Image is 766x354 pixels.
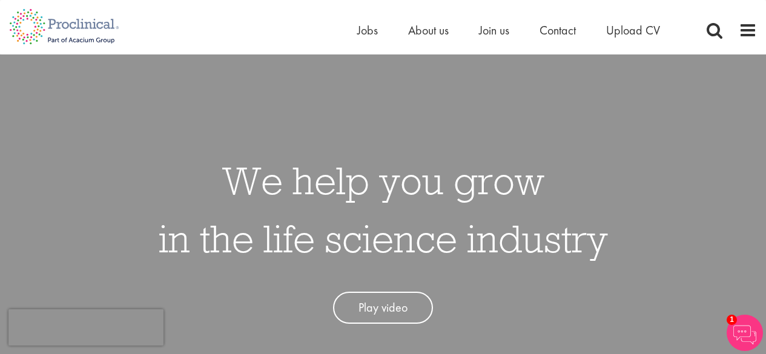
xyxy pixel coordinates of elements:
[479,22,509,38] a: Join us
[357,22,378,38] a: Jobs
[408,22,449,38] a: About us
[159,151,608,267] h1: We help you grow in the life science industry
[727,315,737,325] span: 1
[540,22,576,38] a: Contact
[333,292,433,324] a: Play video
[606,22,660,38] a: Upload CV
[727,315,763,351] img: Chatbot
